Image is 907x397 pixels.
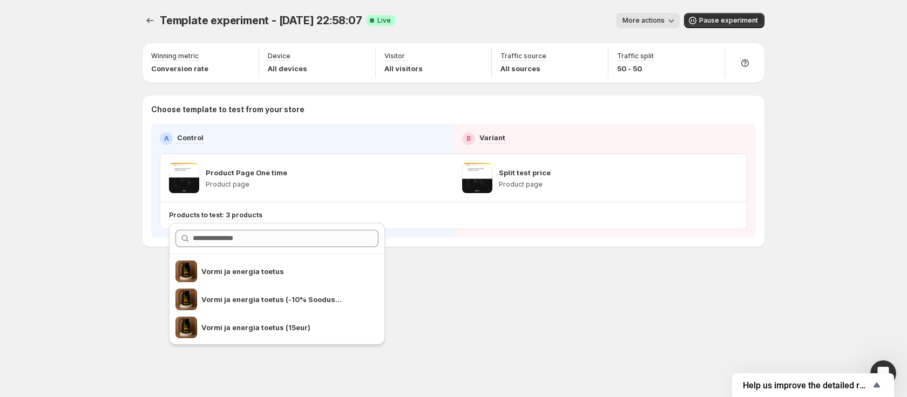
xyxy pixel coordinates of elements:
p: Product page [206,180,287,189]
button: Experiments [143,13,158,28]
button: Home [169,4,189,25]
button: Send a message… [185,310,202,327]
p: Products to test: 3 products [169,211,262,220]
h2: B [466,134,471,143]
img: Vormi ja energia toetus [175,261,197,282]
p: Back [DATE] [61,13,104,24]
span: Live [377,16,391,25]
div: Handy tips: Sharing your issue screenshots and page links helps us troubleshoot your issue faster [33,87,196,118]
span: Pause experiment [699,16,758,25]
p: Conversion rate [151,63,208,74]
p: 50 - 50 [617,63,654,74]
h2: A [164,134,169,143]
img: Split test price [462,163,492,193]
p: Vormi ja energia toetus (-10% Soodustus) [201,294,344,305]
p: Vormi ja energia toetus [201,266,344,277]
p: Split test price [499,167,551,178]
button: Pause experiment [684,13,764,28]
span: Help us improve the detailed report for A/B campaigns [743,380,870,391]
p: All devices [268,63,307,74]
iframe: Intercom live chat [870,360,896,386]
p: Choose template to test from your store [151,104,756,115]
p: Product Page One time [206,167,287,178]
ul: Search for and select a customer segment [169,261,385,338]
img: Product Page One time [169,163,199,193]
p: Control [177,132,204,143]
img: Profile image for Antony [31,6,48,23]
button: More actions [616,13,680,28]
p: Winning metric [151,52,199,60]
p: Vormi ja energia toetus (15eur) [201,322,344,333]
button: go back [7,4,28,25]
button: Emoji picker [17,314,25,323]
img: Vormi ja energia toetus (-10% Soodustus) [175,289,197,310]
p: Variant [479,132,505,143]
textarea: Message… [9,238,207,299]
button: Show survey - Help us improve the detailed report for A/B campaigns [743,379,883,392]
div: Close [189,4,209,24]
span: Template experiment - [DATE] 22:58:07 [160,14,362,27]
p: Product page [499,180,551,189]
p: All visitors [384,63,423,74]
h1: GemX: CRO & A/B Testing [52,5,160,13]
p: All sources [500,63,546,74]
p: Visitor [384,52,405,60]
img: Vormi ja energia toetus (15eur) [175,317,197,338]
span: More actions [622,16,665,25]
p: Traffic source [500,52,546,60]
p: Device [268,52,290,60]
p: Traffic split [617,52,654,60]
